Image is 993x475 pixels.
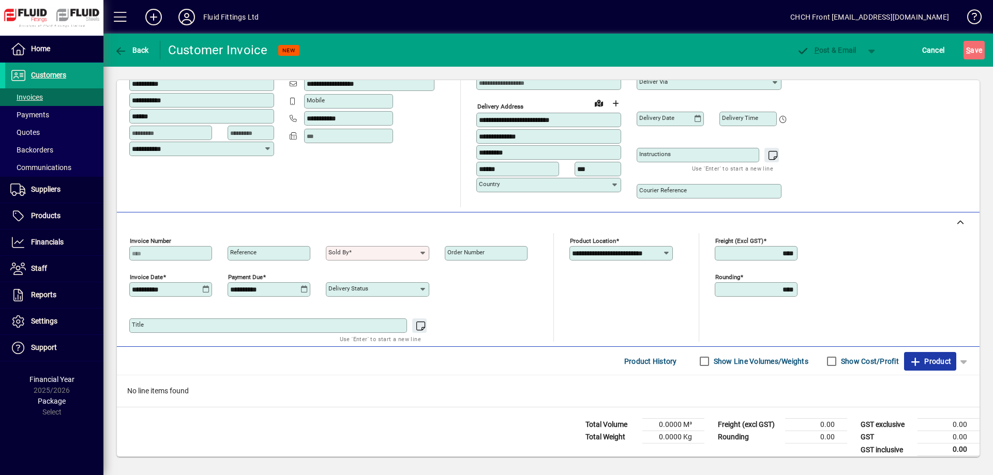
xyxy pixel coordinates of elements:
[31,264,47,272] span: Staff
[447,249,485,256] mat-label: Order number
[642,431,704,443] td: 0.0000 Kg
[103,41,160,59] app-page-header-button: Back
[922,42,945,58] span: Cancel
[715,273,740,281] mat-label: Rounding
[920,41,947,59] button: Cancel
[170,8,203,26] button: Profile
[785,431,847,443] td: 0.00
[909,353,951,370] span: Product
[855,431,917,443] td: GST
[5,124,103,141] a: Quotes
[580,419,642,431] td: Total Volume
[5,203,103,229] a: Products
[580,431,642,443] td: Total Weight
[10,93,43,101] span: Invoices
[10,128,40,136] span: Quotes
[713,419,785,431] td: Freight (excl GST)
[785,419,847,431] td: 0.00
[5,177,103,203] a: Suppliers
[168,42,268,58] div: Customer Invoice
[966,42,982,58] span: ave
[917,443,980,456] td: 0.00
[5,309,103,334] a: Settings
[712,356,808,366] label: Show Line Volumes/Weights
[31,343,57,351] span: Support
[639,187,687,194] mat-label: Courier Reference
[5,36,103,62] a: Home
[203,9,259,25] div: Fluid Fittings Ltd
[307,97,325,104] mat-label: Mobile
[964,41,985,59] button: Save
[31,317,57,325] span: Settings
[31,44,50,53] span: Home
[5,159,103,176] a: Communications
[722,114,758,121] mat-label: Delivery time
[38,397,66,405] span: Package
[114,46,149,54] span: Back
[130,273,163,281] mat-label: Invoice date
[715,237,763,244] mat-label: Freight (excl GST)
[639,150,671,158] mat-label: Instructions
[130,237,171,244] mat-label: Invoice number
[591,95,607,111] a: View on map
[112,41,152,59] button: Back
[228,273,263,281] mat-label: Payment due
[855,419,917,431] td: GST exclusive
[5,141,103,159] a: Backorders
[328,285,368,292] mat-label: Delivery status
[639,114,674,121] mat-label: Delivery date
[10,146,53,154] span: Backorders
[31,238,64,246] span: Financials
[328,249,349,256] mat-label: Sold by
[479,180,500,188] mat-label: Country
[5,229,103,255] a: Financials
[230,249,257,256] mat-label: Reference
[5,256,103,282] a: Staff
[31,185,61,193] span: Suppliers
[904,352,956,371] button: Product
[966,46,970,54] span: S
[31,71,66,79] span: Customers
[132,321,144,328] mat-label: Title
[959,2,980,36] a: Knowledge Base
[570,237,616,244] mat-label: Product location
[5,282,103,308] a: Reports
[620,352,681,371] button: Product History
[29,375,74,384] span: Financial Year
[5,106,103,124] a: Payments
[340,333,421,345] mat-hint: Use 'Enter' to start a new line
[791,41,862,59] button: Post & Email
[10,111,49,119] span: Payments
[917,419,980,431] td: 0.00
[839,356,899,366] label: Show Cost/Profit
[796,46,856,54] span: ost & Email
[642,419,704,431] td: 0.0000 M³
[713,431,785,443] td: Rounding
[5,335,103,361] a: Support
[117,375,980,407] div: No line items found
[282,47,295,54] span: NEW
[607,95,624,112] button: Choose address
[624,353,677,370] span: Product History
[31,211,61,220] span: Products
[639,78,668,85] mat-label: Deliver via
[31,290,56,299] span: Reports
[692,162,773,174] mat-hint: Use 'Enter' to start a new line
[855,443,917,456] td: GST inclusive
[10,163,71,172] span: Communications
[790,9,949,25] div: CHCH Front [EMAIL_ADDRESS][DOMAIN_NAME]
[5,88,103,106] a: Invoices
[917,431,980,443] td: 0.00
[815,46,819,54] span: P
[137,8,170,26] button: Add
